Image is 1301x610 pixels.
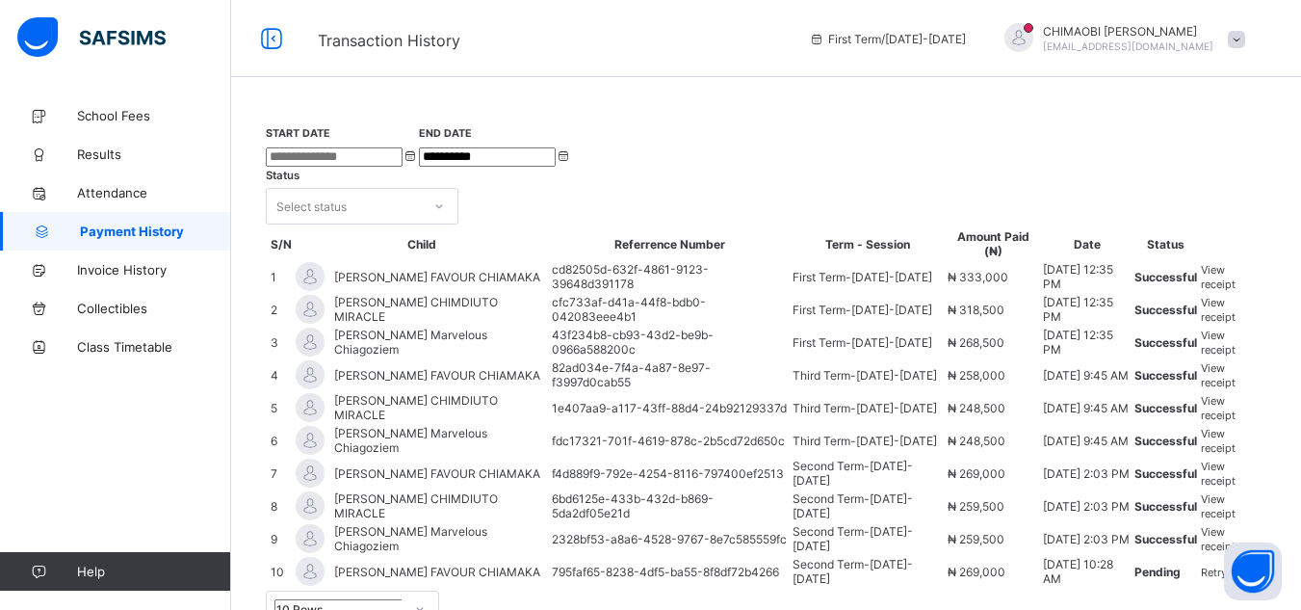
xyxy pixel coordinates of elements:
[1134,466,1197,481] span: Successful
[77,146,231,162] span: Results
[1224,543,1282,600] button: Open asap
[551,425,790,456] td: fdc17321-701f-4619-878c-2b5cd72d650c
[1134,368,1197,383] span: Successful
[334,270,540,284] span: [PERSON_NAME] FAVOUR CHIAMAKA
[947,228,1039,259] th: Amount Paid (₦)
[276,188,347,225] div: Select status
[270,294,293,325] td: 2
[77,185,231,200] span: Attendance
[270,458,293,489] td: 7
[948,434,1005,448] span: ₦ 248,500
[1042,359,1132,390] td: [DATE] 9:45 AM
[551,491,790,521] td: 6bd6125e-433b-432d-b869-5da2df05e21d
[1201,394,1236,422] span: View receipt
[270,359,293,390] td: 4
[1134,565,1181,579] span: Pending
[1042,523,1132,554] td: [DATE] 2:03 PM
[1201,460,1236,488] span: View receipt
[1134,270,1197,284] span: Successful
[1042,491,1132,521] td: [DATE] 2:03 PM
[551,392,790,423] td: 1e407aa9-a117-43ff-88d4-24b92129337d
[1043,24,1213,39] span: CHIMAOBI [PERSON_NAME]
[1133,228,1198,259] th: Status
[1134,335,1197,350] span: Successful
[948,532,1004,546] span: ₦ 259,500
[270,491,293,521] td: 8
[948,368,1005,383] span: ₦ 258,000
[985,23,1255,55] div: CHIMAOBINWOSU
[792,392,946,423] td: Third Term - [DATE]-[DATE]
[266,127,330,140] label: Start Date
[1201,525,1236,553] span: View receipt
[1042,327,1132,358] td: [DATE] 12:35 PM
[792,294,946,325] td: First Term - [DATE]-[DATE]
[1201,492,1236,520] span: View receipt
[17,17,166,58] img: safsims
[334,295,548,324] span: [PERSON_NAME] CHIMDIUTO MIRACLE
[551,228,790,259] th: Referrence Number
[270,425,293,456] td: 6
[792,359,946,390] td: Third Term - [DATE]-[DATE]
[1042,556,1132,587] td: [DATE] 10:28 AM
[1042,294,1132,325] td: [DATE] 12:35 PM
[948,270,1008,284] span: ₦ 333,000
[1134,532,1197,546] span: Successful
[551,261,790,292] td: cd82505d-632f-4861-9123-39648d391178
[948,401,1005,415] span: ₦ 248,500
[551,556,790,587] td: 795faf65-8238-4df5-ba55-8f8df72b4266
[948,335,1004,350] span: ₦ 268,500
[551,327,790,358] td: 43f234b8-cb93-43d2-be9b-0966a588200c
[318,31,460,50] span: Transaction History
[266,169,299,182] span: Status
[334,565,540,579] span: [PERSON_NAME] FAVOUR CHIAMAKA
[1201,329,1236,357] span: View receipt
[1042,392,1132,423] td: [DATE] 9:45 AM
[77,339,231,355] span: Class Timetable
[948,499,1004,514] span: ₦ 259,500
[792,491,946,521] td: Second Term - [DATE]-[DATE]
[792,228,946,259] th: Term - Session
[334,491,548,520] span: [PERSON_NAME] CHIMDIUTO MIRACLE
[551,523,790,554] td: 2328bf53-a8a6-4528-9767-8e7c585559fc
[270,327,293,358] td: 3
[792,523,946,554] td: Second Term - [DATE]-[DATE]
[1201,263,1236,291] span: View receipt
[334,524,548,553] span: [PERSON_NAME] Marvelous Chiagoziem
[1134,303,1197,317] span: Successful
[334,393,548,422] span: [PERSON_NAME] CHIMDIUTO MIRACLE
[551,359,790,390] td: 82ad034e-7f4a-4a87-8e97-f3997d0cab55
[948,466,1005,481] span: ₦ 269,000
[1134,434,1197,448] span: Successful
[270,228,293,259] th: S/N
[334,426,548,455] span: [PERSON_NAME] Marvelous Chiagoziem
[270,556,293,587] td: 10
[948,565,1005,579] span: ₦ 269,000
[792,458,946,489] td: Second Term - [DATE]-[DATE]
[1042,458,1132,489] td: [DATE] 2:03 PM
[1201,296,1236,324] span: View receipt
[1043,40,1213,52] span: [EMAIL_ADDRESS][DOMAIN_NAME]
[270,392,293,423] td: 5
[948,303,1004,317] span: ₦ 318,500
[1201,361,1236,389] span: View receipt
[792,261,946,292] td: First Term - [DATE]-[DATE]
[792,556,946,587] td: Second Term - [DATE]-[DATE]
[1134,499,1197,514] span: Successful
[1042,261,1132,292] td: [DATE] 12:35 PM
[334,328,548,357] span: [PERSON_NAME] Marvelous Chiagoziem
[1134,401,1197,415] span: Successful
[1201,427,1236,455] span: View receipt
[334,466,540,481] span: [PERSON_NAME] FAVOUR CHIAMAKA
[1201,566,1227,579] span: Retry
[80,224,231,239] span: Payment History
[270,523,293,554] td: 9
[551,458,790,489] td: f4d889f9-792e-4254-8116-797400ef2513
[792,425,946,456] td: Third Term - [DATE]-[DATE]
[77,262,231,278] span: Invoice History
[551,294,790,325] td: cfc733af-d41a-44f8-bdb0-042083eee4b1
[419,127,472,140] label: End Date
[77,108,231,123] span: School Fees
[270,261,293,292] td: 1
[809,32,966,46] span: session/term information
[77,301,231,316] span: Collectibles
